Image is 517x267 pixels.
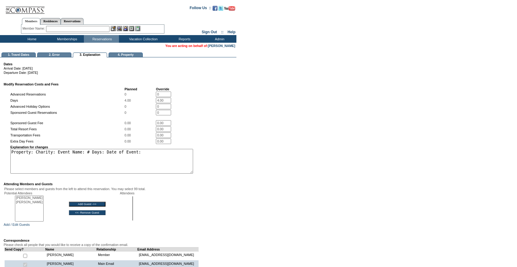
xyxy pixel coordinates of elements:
span: Attendees [120,191,135,195]
td: Memberships [49,35,84,43]
strong: Planned [124,87,137,91]
td: Follow Us :: [190,5,211,13]
td: Arrival Date: [DATE] [4,67,235,70]
a: Follow us on Twitter [218,8,223,11]
td: Sponsored Guest Reservations [10,110,124,115]
td: Advanced Holiday Options [10,104,124,109]
img: Reservations [129,26,134,31]
a: Members [22,18,41,25]
a: Residences [40,18,61,24]
td: 4. Property [109,52,143,57]
td: Departure Date: [DATE] [4,71,235,74]
td: Total Resort Fees [10,126,124,132]
div: Member Name: [23,26,46,31]
a: Add / Edit Guests [4,223,30,226]
td: Email Address [137,247,199,251]
img: View [117,26,122,31]
strong: Attending Members and Guests [4,182,52,186]
span: Potential Attendees [4,191,32,195]
span: 0.00 [124,133,131,137]
a: [PERSON_NAME] [208,44,235,48]
span: 0 [124,92,126,96]
a: Help [228,30,235,34]
span: 0.00 [124,121,131,125]
td: [EMAIL_ADDRESS][DOMAIN_NAME] [137,251,199,260]
span: :: [221,30,224,34]
td: 2. Error [37,52,71,57]
td: Member [96,251,137,260]
strong: Modify Reservation Costs and Fees [4,82,59,86]
td: Admin [201,35,236,43]
td: Extra Day Fees [10,139,124,144]
td: Days [10,98,124,103]
td: Vacation Collection [119,35,166,43]
a: Subscribe to our YouTube Channel [224,8,235,11]
b: Explanation for changes [10,145,48,149]
img: b_edit.gif [111,26,116,31]
span: 0 [124,111,126,114]
a: Reservations [61,18,84,24]
td: Name [45,247,97,251]
td: Send Copy? [5,247,45,251]
span: 4.00 [124,99,131,102]
td: Relationship [96,247,137,251]
strong: Dates [4,62,13,66]
span: Please check all people that you would like to receive a copy of the confirmation email. [4,243,128,247]
img: Become our fan on Facebook [213,6,217,11]
td: Sponsored Guest Fee [10,120,124,126]
td: Advanced Reservations [10,92,124,97]
td: 1. Travel Dates [2,52,36,57]
span: 0.00 [124,127,131,131]
span: 0 [124,105,126,108]
td: Transportation Fees [10,132,124,138]
td: Home [14,35,49,43]
a: Sign Out [202,30,217,34]
img: Impersonate [123,26,128,31]
td: Reports [166,35,201,43]
strong: Correspondence [4,239,30,242]
td: [PERSON_NAME] [45,251,97,260]
img: b_calculator.gif [135,26,140,31]
a: Become our fan on Facebook [213,8,217,11]
option: [PERSON_NAME] [15,200,43,204]
img: Compass Home [5,2,45,14]
strong: Override [156,87,169,91]
span: 0.00 [124,139,131,143]
option: [PERSON_NAME] [15,196,43,200]
img: Follow us on Twitter [218,6,223,11]
input: <<- Remove Guest [69,210,106,215]
span: You are acting on behalf of: [165,44,235,48]
span: Please select members and guests from the left to attend this reservation. You may select 99 total. [4,187,145,191]
input: Add Guest ->> [69,202,106,207]
td: 3. Explanation [73,52,107,57]
td: Reservations [84,35,119,43]
img: Subscribe to our YouTube Channel [224,6,235,11]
